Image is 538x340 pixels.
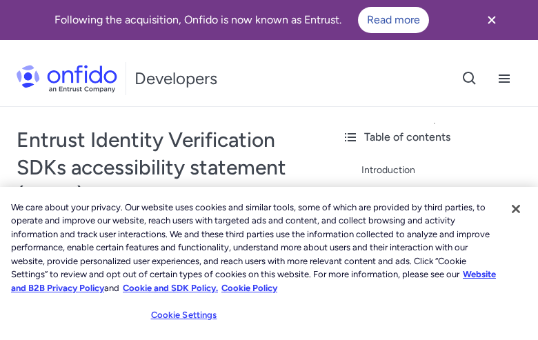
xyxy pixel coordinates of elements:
a: More information about our cookie policy., opens in a new tab [11,269,496,293]
div: Table of contents [342,129,527,146]
svg: Open navigation menu button [496,70,512,87]
div: We care about your privacy. Our website uses cookies and similar tools, some of which are provide... [11,201,500,295]
button: Open navigation menu button [487,61,521,96]
a: Introduction [361,162,527,179]
a: Cookie and SDK Policy. [123,283,218,293]
a: Read more [358,7,429,33]
svg: Open search button [461,70,478,87]
button: Close [501,194,531,224]
button: Close banner [466,3,517,37]
div: Following the acquisition, Onfido is now known as Entrust. [17,7,466,33]
h1: Entrust Identity Verification SDKs accessibility statement (VPAT) [17,126,315,209]
svg: Close banner [484,12,500,28]
button: Open search button [452,61,487,96]
img: Onfido Logo [17,65,117,92]
h1: Developers [134,68,217,90]
button: Cookie Settings [141,301,227,329]
a: Cookie Policy [221,283,277,293]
